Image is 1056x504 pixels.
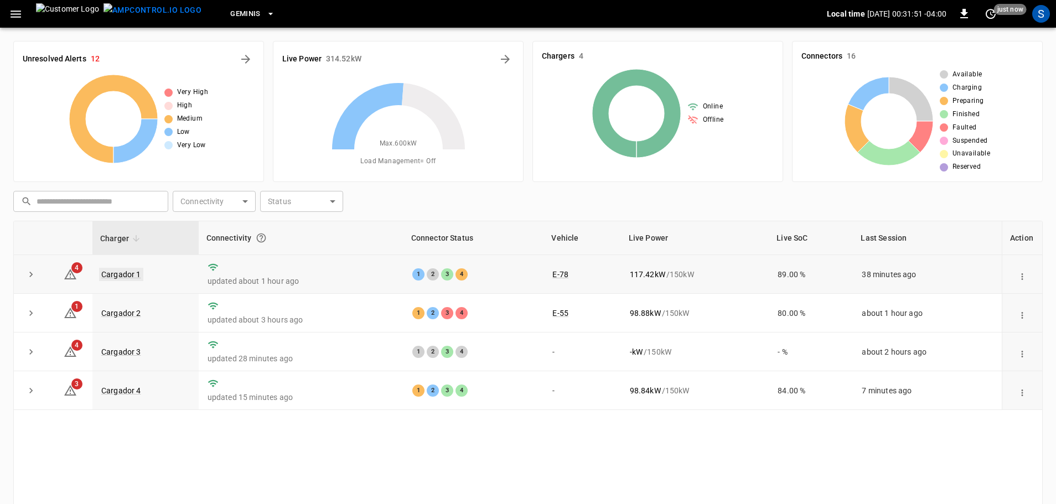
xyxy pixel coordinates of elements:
span: Low [177,127,190,138]
td: - [543,332,620,371]
button: set refresh interval [982,5,1000,23]
span: Load Management = Off [360,156,436,167]
div: / 150 kW [630,308,760,319]
th: Last Session [853,221,1002,255]
div: action cell options [1014,346,1030,357]
div: 3 [441,307,453,319]
span: Very Low [177,140,206,151]
div: 4 [455,346,468,358]
div: / 150 kW [630,346,760,357]
span: High [177,100,193,111]
button: Energy Overview [496,50,514,68]
p: updated about 3 hours ago [208,314,395,325]
span: Suspended [953,136,988,147]
div: 2 [427,307,439,319]
a: Cargador 1 [99,268,143,281]
button: expand row [23,266,39,283]
span: 3 [71,378,82,389]
span: 1 [71,301,82,312]
img: ampcontrol.io logo [103,3,201,17]
div: 2 [427,385,439,397]
div: 4 [455,385,468,397]
div: 3 [441,385,453,397]
span: Charging [953,82,982,93]
a: Cargador 4 [101,386,141,395]
span: Unavailable [953,148,990,159]
td: about 1 hour ago [853,294,1002,332]
h6: 314.52 kW [326,53,361,65]
a: E-55 [552,309,568,318]
div: 3 [441,346,453,358]
td: 89.00 % [769,255,853,294]
div: Connectivity [206,228,396,248]
p: updated 15 minutes ago [208,392,395,403]
img: Customer Logo [36,3,99,24]
td: 38 minutes ago [853,255,1002,294]
p: [DATE] 00:31:51 -04:00 [867,8,946,19]
span: Online [703,101,723,112]
a: 1 [64,308,77,316]
span: Very High [177,87,209,98]
p: - kW [630,346,643,357]
span: Charger [100,232,143,245]
button: All Alerts [237,50,255,68]
td: 80.00 % [769,294,853,332]
h6: Connectors [801,50,842,63]
td: about 2 hours ago [853,332,1002,371]
div: 2 [427,346,439,358]
td: 84.00 % [769,371,853,410]
a: 4 [64,269,77,278]
div: 1 [412,346,425,358]
span: Faulted [953,122,977,133]
div: / 150 kW [630,385,760,396]
a: Cargador 3 [101,347,141,356]
h6: Live Power [282,53,322,65]
td: 7 minutes ago [853,371,1002,410]
span: Medium [177,113,203,124]
h6: Chargers [542,50,574,63]
div: 2 [427,268,439,280]
button: expand row [23,305,39,321]
a: 4 [64,347,77,356]
div: 4 [455,307,468,319]
a: Cargador 2 [101,309,141,318]
div: profile-icon [1032,5,1050,23]
td: - % [769,332,853,371]
p: 117.42 kW [630,269,665,280]
a: 3 [64,386,77,394]
button: Geminis [226,3,279,25]
div: 3 [441,268,453,280]
div: 1 [412,385,425,397]
a: E-78 [552,270,568,279]
th: Vehicle [543,221,620,255]
div: 4 [455,268,468,280]
div: action cell options [1014,269,1030,280]
button: Connection between the charger and our software. [251,228,271,248]
span: Available [953,69,982,80]
span: 4 [71,340,82,351]
div: / 150 kW [630,269,760,280]
h6: 4 [579,50,583,63]
span: Max. 600 kW [380,138,417,149]
h6: Unresolved Alerts [23,53,86,65]
th: Live Power [621,221,769,255]
button: expand row [23,344,39,360]
button: expand row [23,382,39,399]
td: - [543,371,620,410]
div: action cell options [1014,385,1030,396]
p: updated 28 minutes ago [208,353,395,364]
span: Reserved [953,162,981,173]
h6: 12 [91,53,100,65]
span: 4 [71,262,82,273]
div: action cell options [1014,308,1030,319]
p: 98.88 kW [630,308,661,319]
div: 1 [412,307,425,319]
th: Action [1002,221,1042,255]
p: 98.84 kW [630,385,661,396]
p: Local time [827,8,865,19]
span: Preparing [953,96,984,107]
span: Offline [703,115,724,126]
div: 1 [412,268,425,280]
h6: 16 [847,50,856,63]
th: Live SoC [769,221,853,255]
